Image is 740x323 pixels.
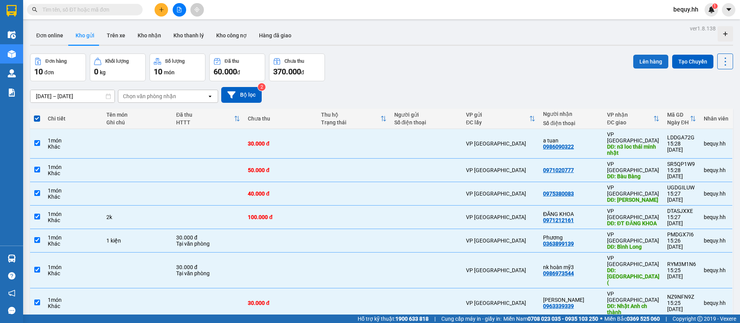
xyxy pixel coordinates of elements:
div: NZ9NFN9Z [667,294,696,300]
div: RYM3M1N6 [667,261,696,267]
img: logo-vxr [7,5,17,17]
button: aim [190,3,204,17]
div: Nhật Anh [543,297,599,303]
div: Nhân viên [704,115,728,122]
div: ĐC lấy [466,119,529,126]
div: 15:27 [DATE] [667,214,696,226]
div: Số điện thoại [394,119,459,126]
div: DĐ: ĐT ĐĂNG KHOA [607,220,659,226]
img: warehouse-icon [8,254,16,263]
div: HTTT [176,119,234,126]
span: 370.000 [273,67,301,76]
div: 1 món [48,211,99,217]
input: Select a date range. [30,90,114,102]
th: Toggle SortBy [172,109,244,129]
div: Chi tiết [48,115,99,122]
div: ĐC giao [607,119,653,126]
div: Ngày ĐH [667,119,690,126]
div: 1 kiện [106,238,168,244]
div: ver 1.8.138 [690,24,716,33]
div: 15:26 [DATE] [667,238,696,250]
div: 1 món [48,137,99,144]
div: Tạo kho hàng mới [718,26,733,42]
button: Tạo Chuyến [672,55,713,69]
div: 0963339339 [543,303,574,309]
span: Miền Nam [503,315,598,323]
div: 1 món [48,234,99,241]
span: món [164,69,175,75]
strong: 0708 023 035 - 0935 103 250 [528,316,598,322]
div: 100.000 đ [248,214,313,220]
span: | [666,315,667,323]
div: 0986090322 [543,144,574,150]
img: icon-new-feature [708,6,715,13]
div: Số lượng [165,59,185,64]
div: a tuan [543,137,599,144]
div: VP [GEOGRAPHIC_DATA] [466,167,535,173]
button: caret-down [722,3,735,17]
div: bequy.hh [704,214,728,220]
div: 2k [106,214,168,220]
span: 10 [154,67,162,76]
div: bequy.hh [704,141,728,147]
button: Đơn online [30,26,69,45]
img: warehouse-icon [8,50,16,58]
span: notification [8,290,15,297]
img: warehouse-icon [8,31,16,39]
div: Chưa thu [284,59,304,64]
div: 30.000 đ [176,264,240,270]
button: Bộ lọc [221,87,262,103]
div: Khối lượng [105,59,129,64]
div: DĐ: thao hoang loc ninh [607,197,659,203]
div: 30.000 đ [248,300,313,306]
input: Tìm tên, số ĐT hoặc mã đơn [42,5,133,14]
span: 60.000 [214,67,237,76]
div: UGDGILUW [667,184,696,191]
div: 1 món [48,164,99,170]
div: 0975380083 [543,191,574,197]
div: VP [GEOGRAPHIC_DATA] [607,291,659,303]
div: 0363899139 [543,241,574,247]
span: plus [159,7,164,12]
svg: open [207,93,213,99]
span: kg [100,69,106,75]
div: VP [GEOGRAPHIC_DATA] [607,231,659,244]
sup: 2 [258,83,266,91]
span: | [434,315,436,323]
button: Kho công nợ [210,26,253,45]
div: Khác [48,241,99,247]
span: caret-down [725,6,732,13]
span: copyright [697,316,703,321]
div: 15:28 [DATE] [667,141,696,153]
div: bequy.hh [704,191,728,197]
button: Hàng đã giao [253,26,298,45]
div: 0971212161 [543,217,574,223]
div: nk hoàn mỹ3 [543,264,599,270]
div: Khác [48,217,99,223]
span: 0 [94,67,98,76]
div: Người gửi [394,112,459,118]
div: VP [GEOGRAPHIC_DATA] [466,141,535,147]
div: PMDGX7I6 [667,231,696,238]
span: message [8,307,15,314]
div: Khác [48,303,99,309]
button: Lên hàng [633,55,668,69]
th: Toggle SortBy [317,109,390,129]
span: 1 [713,3,716,9]
button: Đơn hàng10đơn [30,54,86,81]
div: Chọn văn phòng nhận [123,92,176,100]
div: Ghi chú [106,119,168,126]
button: Đã thu60.000đ [209,54,265,81]
button: Trên xe [101,26,131,45]
span: Miền Bắc [604,315,660,323]
div: Chưa thu [248,115,313,122]
span: bequy.hh [667,5,705,14]
div: DĐ: Bình Long [607,244,659,250]
span: aim [194,7,200,12]
button: Kho nhận [131,26,167,45]
div: Thu hộ [321,112,380,118]
div: Đã thu [176,112,234,118]
div: VP [GEOGRAPHIC_DATA] [466,300,535,306]
div: 30.000 đ [248,141,313,147]
div: VP [GEOGRAPHIC_DATA] [466,238,535,244]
